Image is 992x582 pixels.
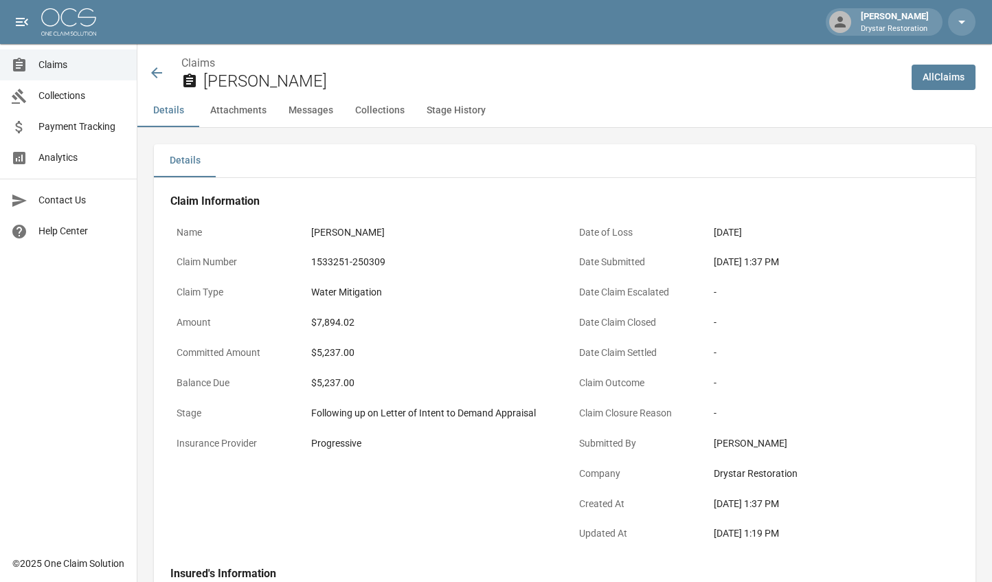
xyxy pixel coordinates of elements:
[8,8,36,36] button: open drawer
[137,94,199,127] button: Details
[203,71,901,91] h2: [PERSON_NAME]
[181,55,901,71] nav: breadcrumb
[714,526,953,541] div: [DATE] 1:19 PM
[170,339,294,366] p: Committed Amount
[170,309,294,336] p: Amount
[344,94,416,127] button: Collections
[154,144,216,177] button: Details
[170,194,959,208] h4: Claim Information
[170,430,294,457] p: Insurance Provider
[573,339,697,366] p: Date Claim Settled
[311,346,550,360] div: $5,237.00
[416,94,497,127] button: Stage History
[154,144,976,177] div: details tabs
[137,94,992,127] div: anchor tabs
[170,249,294,276] p: Claim Number
[714,346,953,360] div: -
[714,285,953,300] div: -
[170,567,959,581] h4: Insured's Information
[311,255,550,269] div: 1533251-250309
[170,279,294,306] p: Claim Type
[170,400,294,427] p: Stage
[311,376,550,390] div: $5,237.00
[714,376,953,390] div: -
[714,255,953,269] div: [DATE] 1:37 PM
[170,370,294,396] p: Balance Due
[311,225,550,240] div: [PERSON_NAME]
[38,89,126,103] span: Collections
[573,491,697,517] p: Created At
[855,10,934,34] div: [PERSON_NAME]
[311,285,550,300] div: Water Mitigation
[714,467,953,481] div: Drystar Restoration
[170,219,294,246] p: Name
[714,436,953,451] div: [PERSON_NAME]
[181,56,215,69] a: Claims
[573,279,697,306] p: Date Claim Escalated
[573,460,697,487] p: Company
[573,430,697,457] p: Submitted By
[38,150,126,165] span: Analytics
[278,94,344,127] button: Messages
[38,120,126,134] span: Payment Tracking
[38,193,126,208] span: Contact Us
[714,406,953,421] div: -
[573,219,697,246] p: Date of Loss
[199,94,278,127] button: Attachments
[714,315,953,330] div: -
[912,65,976,90] a: AllClaims
[311,436,550,451] div: Progressive
[41,8,96,36] img: ocs-logo-white-transparent.png
[311,406,550,421] div: Following up on Letter of Intent to Demand Appraisal
[38,224,126,238] span: Help Center
[573,400,697,427] p: Claim Closure Reason
[573,370,697,396] p: Claim Outcome
[573,249,697,276] p: Date Submitted
[861,23,929,35] p: Drystar Restoration
[573,520,697,547] p: Updated At
[12,557,124,570] div: © 2025 One Claim Solution
[38,58,126,72] span: Claims
[714,225,953,240] div: [DATE]
[311,315,550,330] div: $7,894.02
[714,497,953,511] div: [DATE] 1:37 PM
[573,309,697,336] p: Date Claim Closed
